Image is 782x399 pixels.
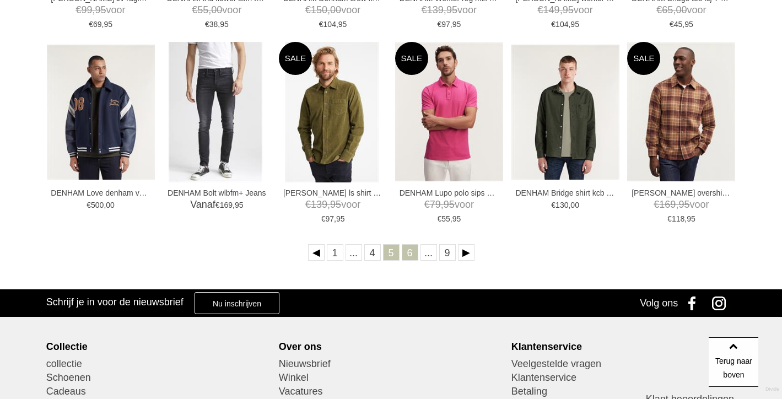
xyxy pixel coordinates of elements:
span: , [568,201,570,209]
span: € [437,20,441,29]
span: 169 [659,199,676,210]
span: € [319,20,323,29]
span: 95 [336,214,345,223]
span: € [87,201,91,209]
a: Facebook [681,289,708,317]
span: , [441,199,444,210]
span: , [673,4,676,15]
span: , [327,4,330,15]
span: € [321,214,326,223]
img: DENHAM Bolt wlbfm+ Jeans [169,42,262,182]
span: 95 [95,4,106,15]
span: 00 [570,201,579,209]
span: € [422,4,427,15]
a: Vacatures [279,385,503,398]
span: € [437,214,441,223]
span: 95 [570,20,579,29]
span: , [218,20,220,29]
span: 95 [452,214,461,223]
span: 104 [556,20,568,29]
span: 97 [441,20,450,29]
span: 95 [330,199,341,210]
span: € [192,4,197,15]
span: , [676,199,678,210]
div: Collectie [46,341,271,353]
span: € [670,20,674,29]
a: Terug naar boven [709,337,758,387]
span: € [76,4,82,15]
span: , [560,4,563,15]
span: , [682,20,684,29]
span: € [305,4,311,15]
span: 00 [106,201,115,209]
span: , [334,214,336,223]
div: Over ons [279,341,503,353]
span: , [93,4,95,15]
a: Betaling [511,385,736,398]
span: voor [632,3,731,17]
span: 99 [82,4,93,15]
span: , [104,201,106,209]
span: € [305,199,311,210]
span: € [654,199,659,210]
span: , [208,4,211,15]
span: 95 [678,199,689,210]
span: € [89,20,93,29]
a: ... [420,244,437,261]
span: € [656,4,662,15]
span: , [444,4,446,15]
a: [PERSON_NAME] overshirt ac Overhemden [632,188,731,198]
div: Klantenservice [511,341,736,353]
span: 95 [235,201,244,209]
a: 5 [383,244,400,261]
a: Schoenen [46,371,271,385]
a: Divide [765,382,779,396]
span: 95 [687,214,695,223]
a: 4 [364,244,381,261]
span: 95 [452,20,461,29]
a: 6 [402,244,418,261]
span: 95 [444,199,455,210]
a: Nieuwsbrief [279,357,503,371]
span: , [233,201,235,209]
span: , [450,20,452,29]
div: Vanaf [167,198,266,225]
span: voor [515,3,614,17]
span: € [667,214,672,223]
span: voor [400,3,499,17]
span: 95 [338,20,347,29]
span: 79 [430,199,441,210]
span: 65 [662,4,673,15]
span: € [551,201,556,209]
span: 00 [676,4,687,15]
span: € [538,4,543,15]
a: Cadeaus [46,385,271,398]
a: Veelgestelde vragen [511,357,736,371]
img: DENHAM Love denham varsity wl Jassen [47,45,155,180]
span: voor [283,3,382,17]
a: DENHAM Bridge shirt kcb Overhemden [515,188,614,198]
span: 139 [311,199,327,210]
a: Winkel [279,371,503,385]
span: 95 [563,4,574,15]
span: 55 [441,214,450,223]
span: € [551,20,556,29]
span: 45 [674,20,683,29]
a: ... [346,244,362,261]
span: € [215,201,220,209]
span: , [568,20,570,29]
span: 139 [427,4,444,15]
span: 97 [325,214,334,223]
span: € [205,20,209,29]
span: 00 [211,4,222,15]
span: voor [51,3,150,17]
span: 169 [220,201,233,209]
a: Klantenservice [511,371,736,385]
h3: Schrijf je in voor de nieuwsbrief [46,296,184,308]
span: 95 [446,4,457,15]
span: 55 [197,4,208,15]
span: voor [167,3,266,17]
a: Vorige [308,244,325,261]
a: DENHAM Bolt wlbfm+ Jeans [167,188,266,198]
span: voor [283,198,382,212]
